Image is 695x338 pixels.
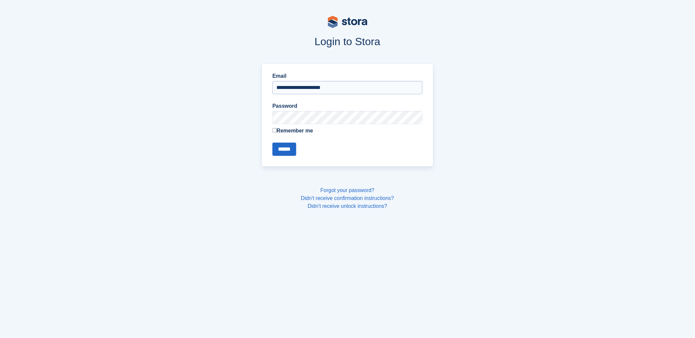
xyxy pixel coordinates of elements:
a: Didn't receive unlock instructions? [308,203,387,209]
label: Email [272,72,423,80]
a: Forgot your password? [321,187,375,193]
input: Remember me [272,128,277,132]
a: Didn't receive confirmation instructions? [301,195,394,201]
h1: Login to Stora [136,36,559,47]
label: Password [272,102,423,110]
img: stora-logo-53a41332b3708ae10de48c4981b4e9114cc0af31d8433b30ea865607fb682f29.svg [328,16,367,28]
label: Remember me [272,127,423,135]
